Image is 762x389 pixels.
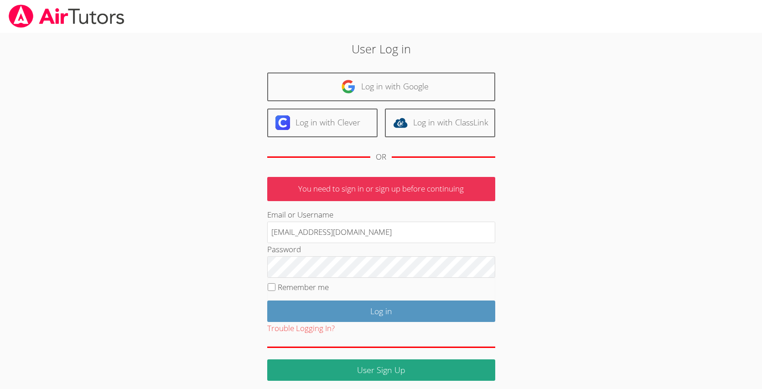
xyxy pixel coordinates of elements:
[267,359,495,381] a: User Sign Up
[8,5,125,28] img: airtutors_banner-c4298cdbf04f3fff15de1276eac7730deb9818008684d7c2e4769d2f7ddbe033.png
[278,282,329,292] label: Remember me
[267,209,333,220] label: Email or Username
[267,177,495,201] p: You need to sign in or sign up before continuing
[393,115,408,130] img: classlink-logo-d6bb404cc1216ec64c9a2012d9dc4662098be43eaf13dc465df04b49fa7ab582.svg
[341,79,356,94] img: google-logo-50288ca7cdecda66e5e0955fdab243c47b7ad437acaf1139b6f446037453330a.svg
[385,109,495,137] a: Log in with ClassLink
[267,109,378,137] a: Log in with Clever
[267,244,301,254] label: Password
[376,150,386,164] div: OR
[275,115,290,130] img: clever-logo-6eab21bc6e7a338710f1a6ff85c0baf02591cd810cc4098c63d3a4b26e2feb20.svg
[267,301,495,322] input: Log in
[175,40,586,57] h2: User Log in
[267,73,495,101] a: Log in with Google
[267,322,335,335] button: Trouble Logging In?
